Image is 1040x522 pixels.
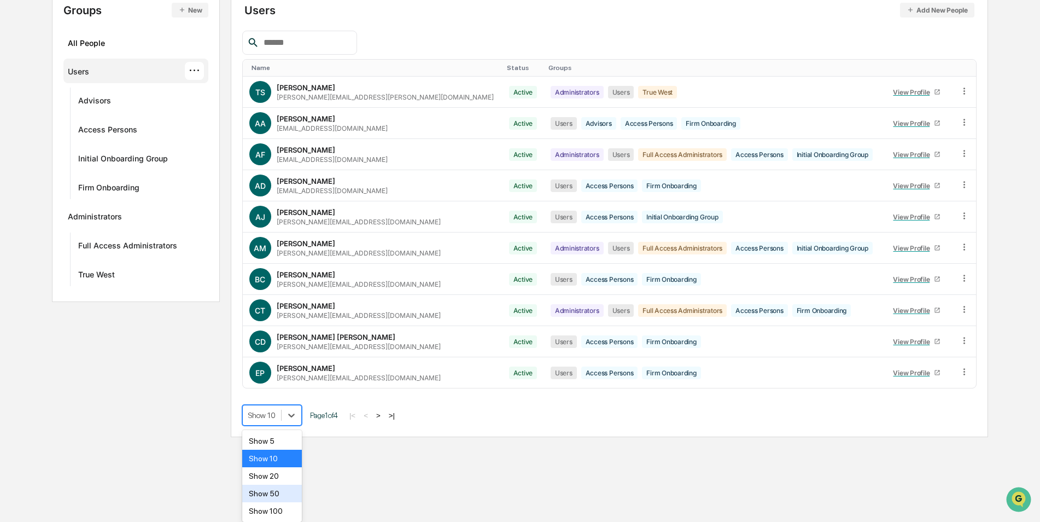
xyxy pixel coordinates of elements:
div: [PERSON_NAME] [277,301,335,310]
span: AF [255,150,265,159]
a: View Profile [889,146,945,163]
div: Show 5 [242,432,302,450]
a: Powered byPylon [77,185,132,194]
div: Users [608,304,634,317]
div: Users [608,242,634,254]
div: 🔎 [11,160,20,169]
div: Show 50 [242,485,302,502]
div: View Profile [893,88,934,96]
div: 🗄️ [79,139,88,148]
div: Active [509,335,537,348]
div: Full Access Administrators [638,242,727,254]
a: View Profile [889,240,945,257]
div: Access Persons [581,335,638,348]
button: New [172,3,208,18]
div: Firm Onboarding [642,335,700,348]
div: Active [509,273,537,286]
div: View Profile [893,182,934,190]
div: Initial Onboarding Group [78,154,168,167]
a: View Profile [889,177,945,194]
div: Firm Onboarding [792,304,851,317]
div: Administrators [551,148,604,161]
div: Administrators [551,242,604,254]
div: View Profile [893,338,934,346]
div: Show 10 [242,450,302,467]
div: Active [509,304,537,317]
div: View Profile [893,213,934,221]
div: View Profile [893,306,934,315]
div: [PERSON_NAME][EMAIL_ADDRESS][DOMAIN_NAME] [277,311,441,320]
div: [PERSON_NAME][EMAIL_ADDRESS][PERSON_NAME][DOMAIN_NAME] [277,93,494,101]
span: Page 1 of 4 [310,411,338,420]
span: EP [255,368,265,378]
div: Active [509,86,537,98]
button: > [373,411,384,420]
img: 1746055101610-c473b297-6a78-478c-a979-82029cc54cd1 [11,84,31,103]
div: Users [551,117,577,130]
div: Initial Onboarding Group [792,242,873,254]
div: Administrators [551,86,604,98]
a: 🖐️Preclearance [7,134,75,153]
div: Users [551,273,577,286]
a: View Profile [889,115,945,132]
button: < [360,411,371,420]
div: Toggle SortBy [961,64,972,72]
span: AJ [255,212,265,222]
span: AM [254,243,266,253]
div: View Profile [893,275,934,283]
div: Access Persons [78,125,137,138]
div: Toggle SortBy [886,64,948,72]
div: [PERSON_NAME] [277,114,335,123]
span: AD [255,181,266,190]
div: [EMAIL_ADDRESS][DOMAIN_NAME] [277,187,388,195]
div: Access Persons [581,179,638,192]
div: [EMAIL_ADDRESS][DOMAIN_NAME] [277,155,388,164]
div: Firm Onboarding [681,117,740,130]
span: CT [255,306,265,315]
div: Initial Onboarding Group [792,148,873,161]
div: [PERSON_NAME] [277,364,335,373]
a: View Profile [889,364,945,381]
div: Administrators [68,212,122,225]
div: [PERSON_NAME][EMAIL_ADDRESS][DOMAIN_NAME] [277,374,441,382]
div: Active [509,367,537,379]
div: All People [68,34,204,52]
div: Access Persons [621,117,677,130]
div: [PERSON_NAME] [277,208,335,217]
div: View Profile [893,119,934,127]
div: Show 100 [242,502,302,520]
div: Access Persons [581,211,638,223]
div: Active [509,148,537,161]
a: View Profile [889,208,945,225]
a: View Profile [889,271,945,288]
div: Toggle SortBy [252,64,498,72]
button: >| [385,411,398,420]
div: Access Persons [581,367,638,379]
span: Data Lookup [22,159,69,170]
div: Advisors [78,96,111,109]
div: [PERSON_NAME] [PERSON_NAME] [277,333,395,341]
div: Groups [63,3,208,18]
div: [PERSON_NAME] [277,239,335,248]
div: [PERSON_NAME][EMAIL_ADDRESS][DOMAIN_NAME] [277,280,441,288]
div: [PERSON_NAME] [277,146,335,154]
div: Show 20 [242,467,302,485]
div: Users [68,67,89,80]
div: Full Access Administrators [638,148,727,161]
div: Active [509,242,537,254]
div: [PERSON_NAME][EMAIL_ADDRESS][DOMAIN_NAME] [277,249,441,257]
div: View Profile [893,244,934,252]
p: How can we help? [11,23,199,40]
div: Users [551,211,577,223]
div: [PERSON_NAME] [277,270,335,279]
div: [PERSON_NAME][EMAIL_ADDRESS][DOMAIN_NAME] [277,218,441,226]
div: Users [608,148,634,161]
div: True West [638,86,677,98]
div: View Profile [893,369,934,377]
span: Attestations [90,138,136,149]
div: [EMAIL_ADDRESS][DOMAIN_NAME] [277,124,388,132]
div: Users [608,86,634,98]
div: Users [244,3,974,18]
div: Full Access Administrators [638,304,727,317]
